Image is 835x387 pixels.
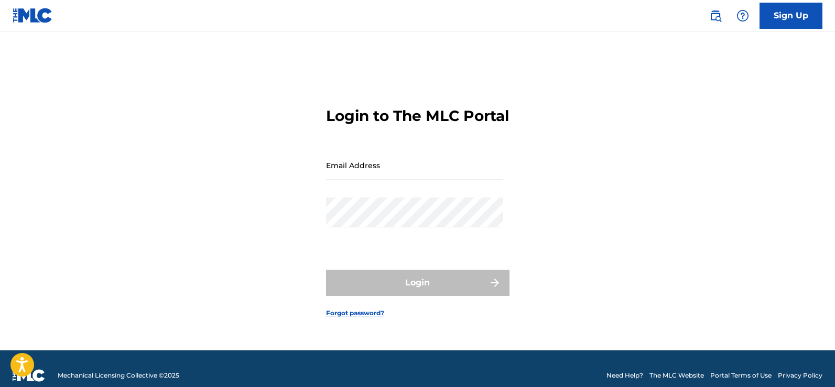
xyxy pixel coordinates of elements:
[710,371,772,380] a: Portal Terms of Use
[326,107,509,125] h3: Login to The MLC Portal
[705,5,726,26] a: Public Search
[326,308,384,318] a: Forgot password?
[58,371,179,380] span: Mechanical Licensing Collective © 2025
[736,9,749,22] img: help
[13,8,53,23] img: MLC Logo
[732,5,753,26] div: Help
[760,3,822,29] a: Sign Up
[606,371,643,380] a: Need Help?
[13,369,45,382] img: logo
[709,9,722,22] img: search
[649,371,704,380] a: The MLC Website
[778,371,822,380] a: Privacy Policy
